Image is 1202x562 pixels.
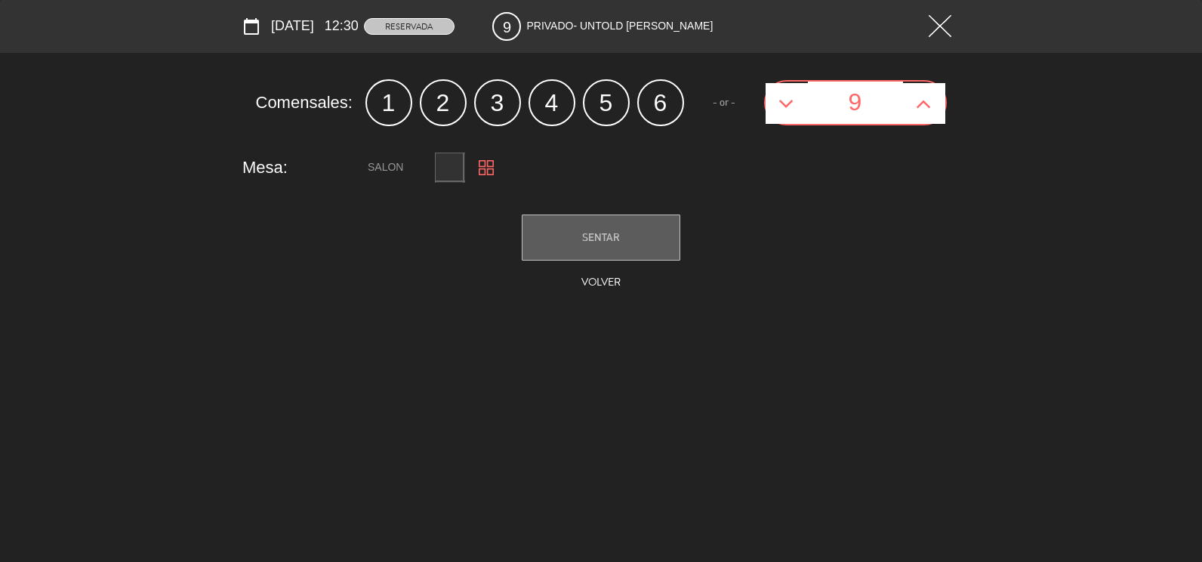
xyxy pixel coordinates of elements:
[582,231,620,243] span: SENTAR
[365,79,412,126] label: 1
[479,160,494,175] img: floor.png
[637,79,684,126] label: 6
[529,79,575,126] label: 4
[256,89,365,116] span: Comensales:
[364,18,455,35] span: RESERVADA
[242,17,260,36] i: calendar_today
[242,154,352,181] span: Mesa:
[271,15,314,37] span: [DATE]
[474,79,521,126] label: 3
[420,79,467,126] label: 2
[492,12,521,41] span: 9
[929,15,951,37] img: close2.png
[583,79,630,126] label: 5
[684,94,764,111] span: - or -
[325,15,359,37] span: 12:30
[526,17,713,35] span: PRIVADO- UNTOLD [PERSON_NAME]
[522,215,680,261] button: SENTAR
[368,160,403,172] span: SALON
[574,271,629,295] button: Volver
